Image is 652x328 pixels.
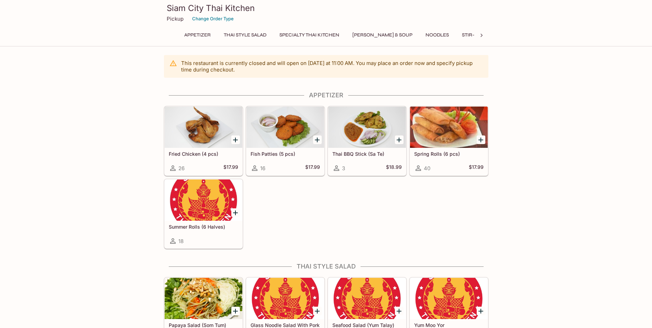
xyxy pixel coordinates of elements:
[414,151,484,157] h5: Spring Rolls (6 pcs)
[246,107,324,148] div: Fish Patties (5 pcs)
[395,307,404,315] button: Add Seafood Salad (Yum Talay)
[181,60,483,73] p: This restaurant is currently closed and will open on [DATE] at 11:00 AM . You may place an order ...
[169,224,238,230] h5: Summer Rolls (6 Halves)
[164,106,243,176] a: Fried Chicken (4 pcs)26$17.99
[246,278,324,319] div: Glass Noodle Salad With Pork (Yum Woon Sen)
[328,107,406,148] div: Thai BBQ Stick (Sa Te)
[410,107,488,148] div: Spring Rolls (6 pcs)
[164,91,488,99] h4: Appetizer
[410,278,488,319] div: Yum Moo Yor
[328,278,406,319] div: Seafood Salad (Yum Talay)
[349,30,416,40] button: [PERSON_NAME] & Soup
[167,15,184,22] p: Pickup
[231,135,240,144] button: Add Fried Chicken (4 pcs)
[178,238,184,244] span: 18
[164,179,243,249] a: Summer Rolls (6 Halves)18
[422,30,453,40] button: Noodles
[260,165,265,172] span: 16
[328,106,406,176] a: Thai BBQ Stick (Sa Te)3$18.99
[305,164,320,172] h5: $17.99
[167,3,486,13] h3: Siam City Thai Kitchen
[469,164,484,172] h5: $17.99
[231,208,240,217] button: Add Summer Rolls (6 Halves)
[231,307,240,315] button: Add Papaya Salad (Som Tum)
[386,164,402,172] h5: $18.99
[477,135,485,144] button: Add Spring Rolls (6 pcs)
[178,165,185,172] span: 26
[246,106,324,176] a: Fish Patties (5 pcs)16$17.99
[332,151,402,157] h5: Thai BBQ Stick (Sa Te)
[169,322,238,328] h5: Papaya Salad (Som Tum)
[410,106,488,176] a: Spring Rolls (6 pcs)40$17.99
[313,135,322,144] button: Add Fish Patties (5 pcs)
[165,107,242,148] div: Fried Chicken (4 pcs)
[477,307,485,315] button: Add Yum Moo Yor
[180,30,214,40] button: Appetizer
[220,30,270,40] button: Thai Style Salad
[458,30,506,40] button: Stir-Fry Dishes
[169,151,238,157] h5: Fried Chicken (4 pcs)
[424,165,430,172] span: 40
[251,151,320,157] h5: Fish Patties (5 pcs)
[395,135,404,144] button: Add Thai BBQ Stick (Sa Te)
[313,307,322,315] button: Add Glass Noodle Salad With Pork (Yum Woon Sen)
[165,278,242,319] div: Papaya Salad (Som Tum)
[414,322,484,328] h5: Yum Moo Yor
[342,165,345,172] span: 3
[223,164,238,172] h5: $17.99
[164,263,488,270] h4: Thai Style Salad
[276,30,343,40] button: Specialty Thai Kitchen
[165,179,242,221] div: Summer Rolls (6 Halves)
[332,322,402,328] h5: Seafood Salad (Yum Talay)
[189,13,237,24] button: Change Order Type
